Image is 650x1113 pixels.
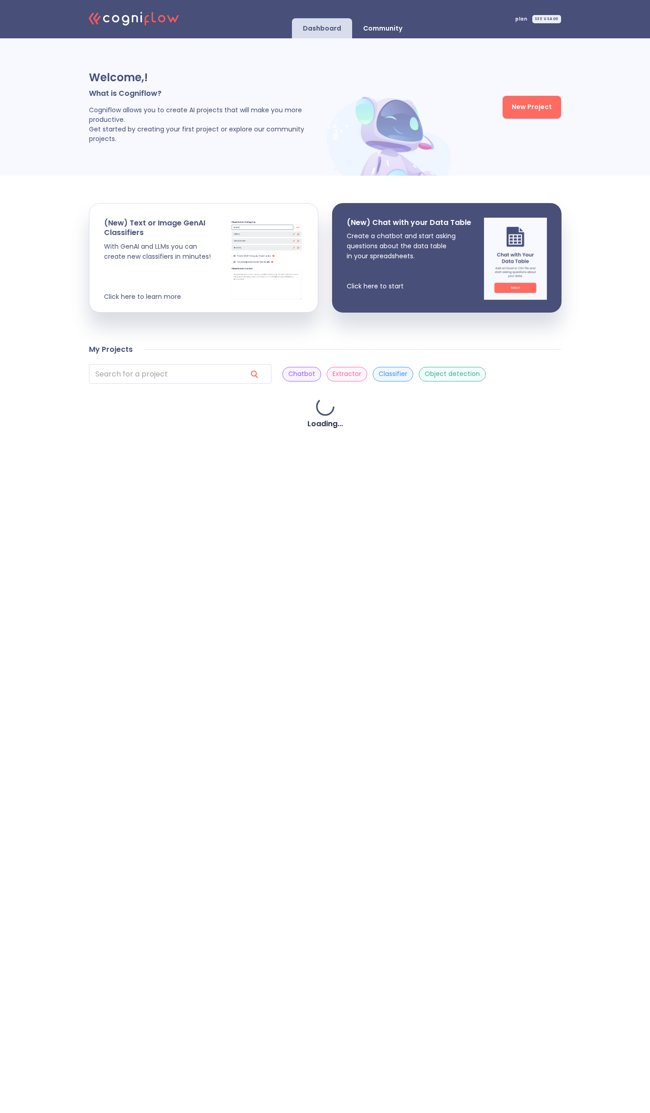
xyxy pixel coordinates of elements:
[503,96,561,118] button: New Project
[307,419,343,428] h4: Loading...
[288,370,315,378] p: Chatbot
[333,370,361,378] p: Extractor
[89,364,239,384] input: search
[363,24,402,33] p: Community
[484,218,547,300] img: chat img
[303,24,341,33] p: Dashboard
[512,101,552,113] span: New Project
[379,370,407,378] p: Classifier
[89,70,324,85] p: Welcome, !
[347,231,471,291] p: Create a chatbot and start asking questions about the data table in your spreadsheets. Click here...
[104,218,230,238] p: (New) Text or Image GenAI Classifiers
[89,105,324,144] p: Cogniflow allows you to create AI projects that will make you more productive. Get started by cre...
[425,370,480,378] p: Object detection
[230,218,303,300] img: cards stack img
[89,89,324,98] p: What is Cogniflow?
[104,241,230,302] p: With GenAI and LLMs you can create new classifiers in minutes! Click here to learn more
[347,218,471,227] p: (New) Chat with your Data Table
[532,15,561,23] div: SEE USAGE
[324,89,457,176] img: header robot
[89,345,133,354] h4: My Projects
[515,17,527,21] span: plan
